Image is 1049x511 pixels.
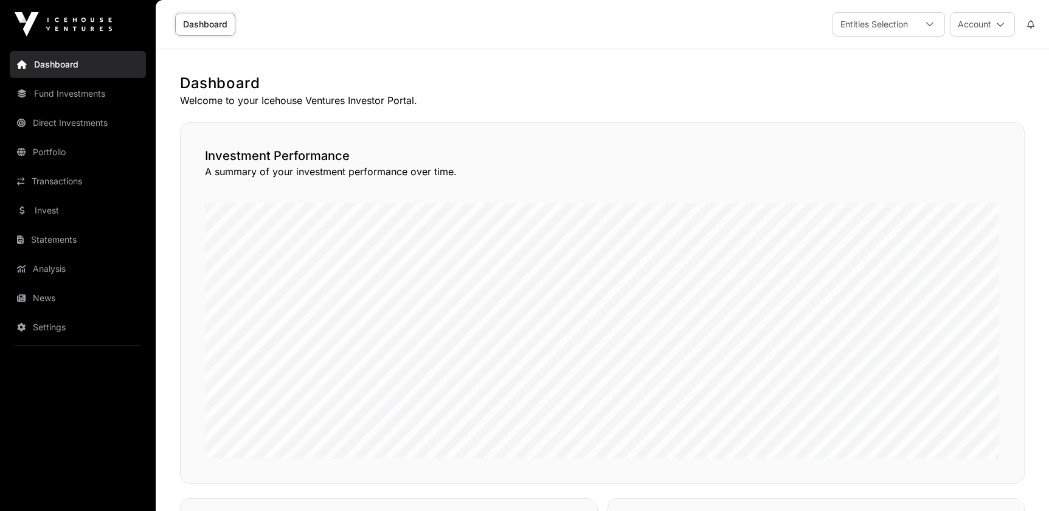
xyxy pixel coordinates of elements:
p: Welcome to your Icehouse Ventures Investor Portal. [180,93,1025,108]
a: Fund Investments [10,80,146,107]
a: Analysis [10,255,146,282]
p: A summary of your investment performance over time. [205,164,1000,179]
button: Account [950,12,1015,36]
a: Portfolio [10,139,146,165]
img: Icehouse Ventures Logo [15,12,112,36]
iframe: Chat Widget [988,453,1049,511]
div: Entities Selection [833,13,915,36]
a: Transactions [10,168,146,195]
a: Dashboard [10,51,146,78]
a: Invest [10,197,146,224]
h1: Dashboard [180,74,1025,93]
h2: Investment Performance [205,147,1000,164]
a: Statements [10,226,146,253]
a: News [10,285,146,311]
a: Settings [10,314,146,341]
a: Dashboard [175,13,235,36]
a: Direct Investments [10,109,146,136]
